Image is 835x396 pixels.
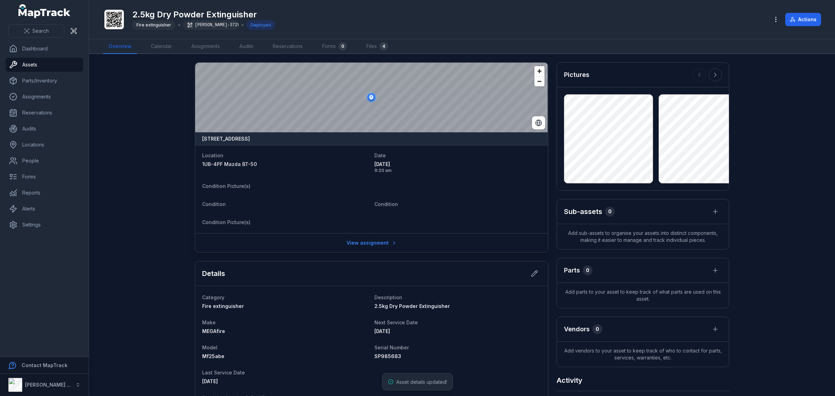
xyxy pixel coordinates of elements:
span: Condition [374,201,398,207]
h3: Pictures [564,70,589,80]
span: Fire extinguisher [202,303,244,309]
span: [DATE] [374,328,390,334]
span: Location [202,152,223,158]
time: 3/22/2026, 12:00:00 AM [374,328,390,334]
span: Fire extinguisher [136,22,171,27]
span: Last Service Date [202,370,245,375]
a: Reservations [6,106,83,120]
span: Add vendors to your asset to keep track of who to contact for parts, services, warranties, etc. [557,342,729,367]
span: SP985683 [374,353,401,359]
a: Parts/Inventory [6,74,83,88]
span: [DATE] [202,378,218,384]
time: 9/22/2025, 12:00:00 AM [202,378,218,384]
span: Model [202,344,217,350]
span: Make [202,319,216,325]
span: Add parts to your asset to keep track of what parts are used on this asset. [557,283,729,308]
a: Forms0 [317,39,352,54]
time: 9/30/2025, 9:20:22 AM [374,161,541,173]
a: Forms [6,170,83,184]
div: 4 [380,42,388,50]
a: Assignments [6,90,83,104]
div: 0 [339,42,347,50]
a: Alerts [6,202,83,216]
a: Calendar [145,39,177,54]
strong: [STREET_ADDRESS] [202,135,250,142]
a: Assignments [186,39,225,54]
a: MapTrack [18,4,71,18]
a: Assets [6,58,83,72]
span: Condition Picture(s) [202,183,250,189]
div: Deployed [246,20,275,30]
h2: Details [202,269,225,278]
a: Audits [6,122,83,136]
div: 0 [605,207,615,216]
h2: Sub-assets [564,207,602,216]
button: Actions [785,13,821,26]
h1: 2.5kg Dry Powder Extinguisher [132,9,275,20]
div: 0 [583,266,593,275]
div: [PERSON_NAME]-3729 [183,20,239,30]
span: Condition Picture(s) [202,219,250,225]
a: 1UB-4PF Mazda BT-50 [202,161,369,168]
div: 0 [593,324,602,334]
span: Condition [202,201,226,207]
h3: Vendors [564,324,590,334]
button: Switch to Satellite View [532,116,545,129]
a: People [6,154,83,168]
a: Overview [103,39,137,54]
button: Zoom out [534,76,544,86]
strong: [PERSON_NAME] Air [25,382,73,388]
span: [DATE] [374,161,541,168]
button: Search [8,24,64,38]
canvas: Map [195,63,548,132]
h3: Parts [564,266,580,275]
span: 9:20 am [374,168,541,173]
span: Search [32,27,49,34]
a: Audits [234,39,259,54]
span: Date [374,152,386,158]
span: Next Service Date [374,319,418,325]
a: Dashboard [6,42,83,56]
a: Settings [6,218,83,232]
span: Description [374,294,402,300]
a: Reservations [267,39,308,54]
button: Zoom in [534,66,544,76]
a: View assignment [342,236,401,250]
span: 1UB-4PF Mazda BT-50 [202,161,257,167]
span: Serial Number [374,344,409,350]
span: 2.5kg Dry Powder Extinguisher [374,303,450,309]
a: Reports [6,186,83,200]
span: Mf25abe [202,353,224,359]
span: Add sub-assets to organise your assets into distinct components, making it easier to manage and t... [557,224,729,249]
span: Asset details updated! [396,379,447,385]
span: Category [202,294,224,300]
h2: Activity [557,375,582,385]
span: MEGAfire [202,328,225,334]
strong: Contact MapTrack [22,362,67,368]
a: Files4 [361,39,393,54]
a: Locations [6,138,83,152]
